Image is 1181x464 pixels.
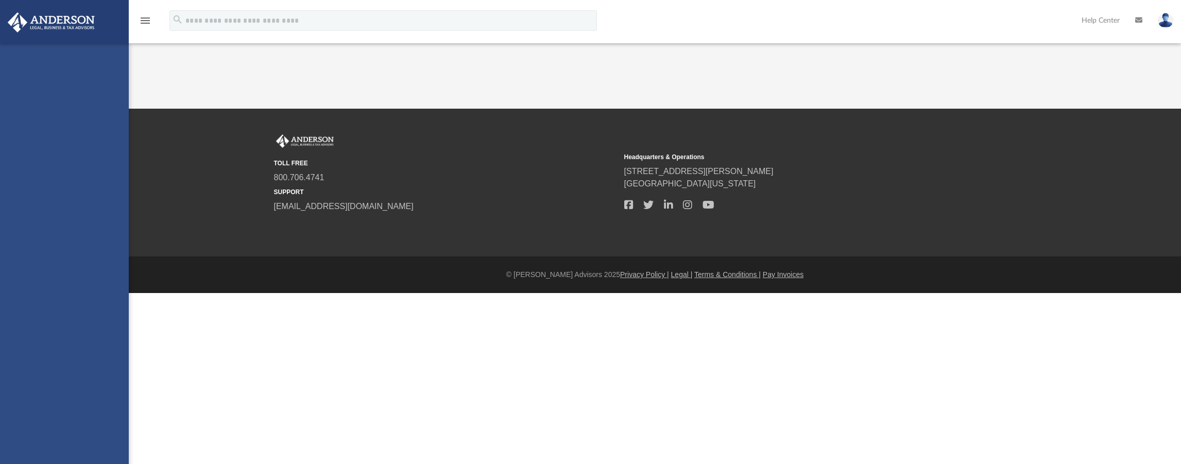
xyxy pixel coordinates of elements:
a: menu [139,20,151,27]
small: SUPPORT [274,187,617,197]
a: 800.706.4741 [274,173,324,182]
a: Privacy Policy | [620,270,669,279]
a: Legal | [671,270,693,279]
small: Headquarters & Operations [624,152,967,162]
img: User Pic [1158,13,1173,28]
a: Pay Invoices [763,270,803,279]
a: [EMAIL_ADDRESS][DOMAIN_NAME] [274,202,414,211]
img: Anderson Advisors Platinum Portal [274,134,336,148]
i: search [172,14,183,25]
i: menu [139,14,151,27]
a: Terms & Conditions | [694,270,761,279]
div: © [PERSON_NAME] Advisors 2025 [129,269,1181,280]
small: TOLL FREE [274,159,617,168]
a: [STREET_ADDRESS][PERSON_NAME] [624,167,774,176]
img: Anderson Advisors Platinum Portal [5,12,98,32]
a: [GEOGRAPHIC_DATA][US_STATE] [624,179,756,188]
